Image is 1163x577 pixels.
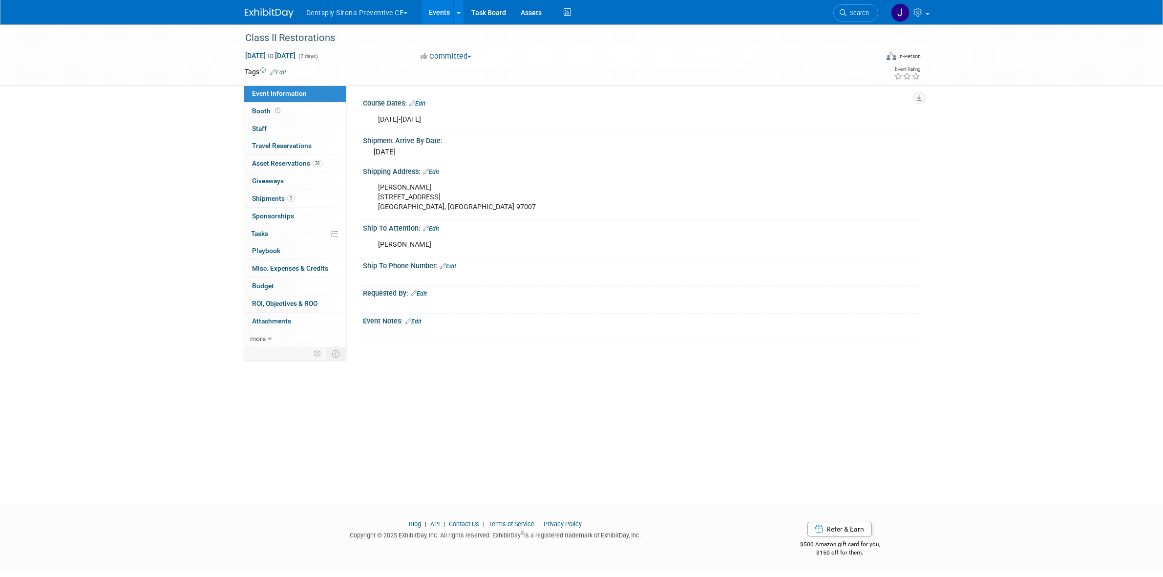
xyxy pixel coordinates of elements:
a: Staff [244,120,346,137]
a: Edit [270,69,286,76]
div: Course Dates: [363,96,919,108]
img: Format-Inperson.png [887,52,896,60]
span: Travel Reservations [252,142,312,150]
span: more [250,335,266,342]
span: Misc. Expenses & Credits [252,264,328,272]
a: more [244,330,346,347]
span: Tasks [251,230,268,237]
a: Travel Reservations [244,137,346,154]
a: Edit [405,318,422,325]
div: Ship To Phone Number: [363,258,919,271]
a: Blog [409,520,421,528]
span: Booth not reserved yet [273,107,282,114]
span: Budget [252,282,274,290]
a: Tasks [244,225,346,242]
a: Sponsorships [244,208,346,225]
div: Shipment Arrive By Date: [363,133,919,146]
div: [DATE] [370,145,911,160]
div: [PERSON_NAME] [STREET_ADDRESS] [GEOGRAPHIC_DATA], [GEOGRAPHIC_DATA] 97007 [371,178,811,217]
a: Budget [244,278,346,295]
div: Event Notes: [363,314,919,326]
span: Shipments [252,194,295,202]
a: Event Information [244,85,346,102]
span: 31 [313,160,322,167]
a: Attachments [244,313,346,330]
a: Edit [409,100,425,107]
span: | [423,520,429,528]
a: Edit [440,263,456,270]
a: Refer & Earn [807,522,872,536]
a: Privacy Policy [544,520,582,528]
a: Asset Reservations31 [244,155,346,172]
span: | [481,520,487,528]
span: [DATE] [DATE] [245,51,296,60]
div: Shipping Address: [363,164,919,177]
sup: ® [521,531,524,536]
a: ROI, Objectives & ROO [244,295,346,312]
a: API [430,520,440,528]
a: Contact Us [449,520,479,528]
span: Sponsorships [252,212,294,220]
a: Shipments1 [244,190,346,207]
a: Booth [244,103,346,120]
img: ExhibitDay [245,8,294,18]
div: Ship To Attention: [363,221,919,234]
div: $500 Amazon gift card for you, [761,534,919,556]
span: 1 [287,194,295,202]
button: Committed [417,51,475,62]
a: Misc. Expenses & Credits [244,260,346,277]
div: [PERSON_NAME] [371,235,811,255]
div: Event Rating [894,67,920,72]
span: Playbook [252,247,280,255]
div: Requested By: [363,286,919,299]
span: Asset Reservations [252,159,322,167]
div: [DATE]-[DATE] [371,110,811,129]
div: Event Format [821,51,921,65]
td: Tags [245,67,286,77]
span: | [441,520,447,528]
span: Search [846,9,869,17]
span: Staff [252,125,267,132]
a: Edit [411,290,427,297]
span: (2 days) [297,53,318,60]
img: Justin Newborn [891,3,909,22]
span: | [536,520,542,528]
td: Personalize Event Tab Strip [309,347,326,360]
span: Booth [252,107,282,115]
a: Playbook [244,242,346,259]
a: Edit [423,225,439,232]
span: Giveaways [252,177,284,185]
a: Search [833,4,878,21]
div: Copyright © 2025 ExhibitDay, Inc. All rights reserved. ExhibitDay is a registered trademark of Ex... [245,529,747,540]
span: to [266,52,275,60]
td: Toggle Event Tabs [326,347,346,360]
a: Edit [423,169,439,175]
a: Giveaways [244,172,346,190]
span: Attachments [252,317,291,325]
span: Event Information [252,89,307,97]
div: In-Person [898,53,921,60]
span: ROI, Objectives & ROO [252,299,317,307]
div: Class II Restorations [242,29,864,47]
a: Terms of Service [488,520,534,528]
div: $150 off for them. [761,549,919,557]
